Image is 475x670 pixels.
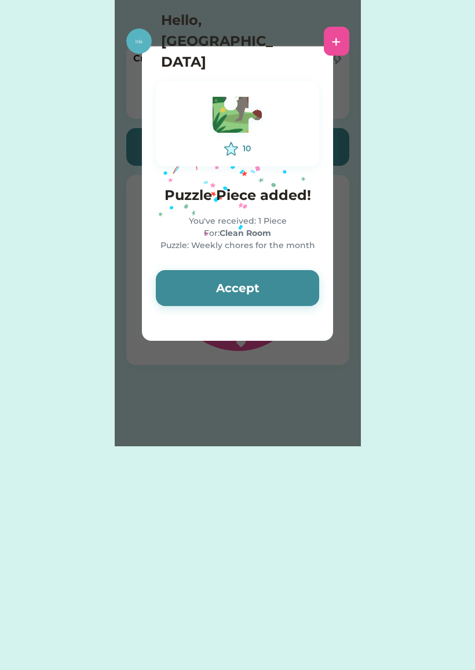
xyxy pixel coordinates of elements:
[206,92,269,142] img: Vector.svg
[243,143,251,155] div: 10
[156,215,319,252] div: You've received: 1 Piece For: Puzzle: Weekly chores for the month
[220,228,271,238] strong: Clean Room
[331,32,341,50] div: +
[161,10,277,72] h4: Hello, [GEOGRAPHIC_DATA]
[156,185,319,206] h4: Puzzle Piece added!
[156,270,319,306] button: Accept
[224,142,238,156] img: interface-favorite-star--reward-rating-rate-social-star-media-favorite-like-stars.svg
